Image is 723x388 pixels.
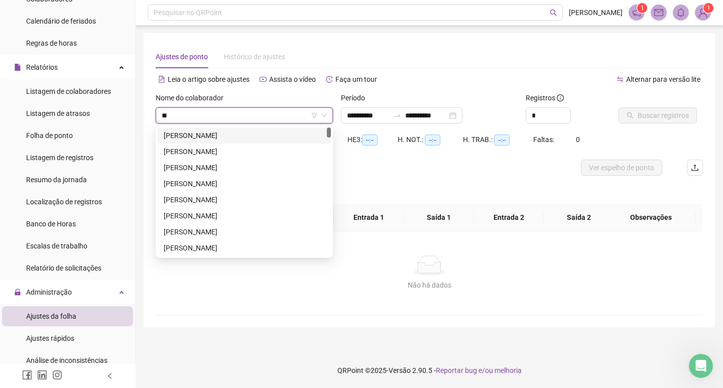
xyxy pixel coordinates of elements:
span: Faça um tour [335,75,377,83]
div: ANA LUIZA COSTA DE MOURA [158,192,331,208]
span: down [321,112,327,118]
div: [PERSON_NAME] [164,226,325,237]
button: Buscar registros [619,107,697,123]
span: Ajustes de ponto [156,53,208,61]
footer: QRPoint © 2025 - 2.90.5 - [136,353,723,388]
span: Listagem de colaboradores [26,87,111,95]
span: file-text [158,76,165,83]
span: 0 [576,136,580,144]
span: Escalas de trabalho [26,242,87,250]
span: --:-- [494,135,510,146]
sup: 1 [637,3,647,13]
div: ALINE CRISTINA FERREIRA COSTA [158,127,331,144]
span: Ajustes rápidos [26,334,74,342]
span: lock [14,289,21,296]
div: ALINE STEFANY SOUSA DA SILVA [158,144,331,160]
span: info-circle [557,94,564,101]
span: Ajustes da folha [26,312,76,320]
div: HE 3: [347,134,398,146]
span: file [14,64,21,71]
span: swap [617,76,624,83]
div: [PERSON_NAME] [164,146,325,157]
span: filter [311,112,317,118]
div: [PERSON_NAME] [164,130,325,141]
span: history [326,76,333,83]
span: Versão [389,366,411,374]
span: Alternar para versão lite [626,75,700,83]
span: instagram [52,370,62,380]
label: Nome do colaborador [156,92,230,103]
span: notification [632,8,641,17]
span: to [393,111,401,119]
span: Folha de ponto [26,132,73,140]
span: Listagem de atrasos [26,109,90,117]
img: 89661 [695,5,710,20]
th: Saída 1 [404,204,474,231]
span: linkedin [37,370,47,380]
span: left [106,372,113,379]
span: Registros [526,92,564,103]
button: Ver espelho de ponto [581,160,662,176]
span: Calendário de feriados [26,17,96,25]
div: [PERSON_NAME] [164,242,325,253]
span: --:-- [425,135,440,146]
span: swap-right [393,111,401,119]
div: [PERSON_NAME] [164,162,325,173]
span: Listagem de registros [26,154,93,162]
span: Leia o artigo sobre ajustes [168,75,250,83]
th: Observações [607,204,695,231]
div: ANDRE SANTANA VALERIO [158,224,331,240]
div: ALINE THAIS LOPES SANTOS MARTINS [158,176,331,192]
div: H. NOT.: [398,134,463,146]
span: mail [654,8,663,17]
span: Assista o vídeo [269,75,316,83]
div: Não há dados [168,280,691,291]
span: Análise de inconsistências [26,356,107,364]
span: search [550,9,557,17]
span: Regras de horas [26,39,77,47]
sup: Atualize o seu contato no menu Meus Dados [703,3,713,13]
span: Faltas: [533,136,556,144]
th: Entrada 1 [334,204,404,231]
span: Resumo da jornada [26,176,87,184]
div: ANDRE LUIZ DE OLIVEIRA DOS SANTOS [158,208,331,224]
span: Relatórios [26,63,58,71]
span: Localização de registros [26,198,102,206]
div: ALINE TEIXEIRA RODRIGUES [158,160,331,176]
span: Histórico de ajustes [224,53,285,61]
span: --:-- [362,135,378,146]
th: Entrada 2 [474,204,544,231]
span: Administração [26,288,72,296]
div: [PERSON_NAME] [164,178,325,189]
th: Saída 2 [544,204,614,231]
label: Período [341,92,372,103]
span: upload [691,164,699,172]
span: Banco de Horas [26,220,76,228]
div: [PERSON_NAME] [164,194,325,205]
span: youtube [260,76,267,83]
span: [PERSON_NAME] [569,7,623,18]
span: Relatório de solicitações [26,264,101,272]
div: H. TRAB.: [463,134,533,146]
span: Observações [615,212,687,223]
span: Reportar bug e/ou melhoria [436,366,522,374]
span: 1 [707,5,710,12]
iframe: Intercom live chat [689,354,713,378]
span: 1 [641,5,644,12]
div: BRUNA ALVES FURTADO [158,240,331,256]
div: [PERSON_NAME] [164,210,325,221]
span: bell [676,8,685,17]
span: facebook [22,370,32,380]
